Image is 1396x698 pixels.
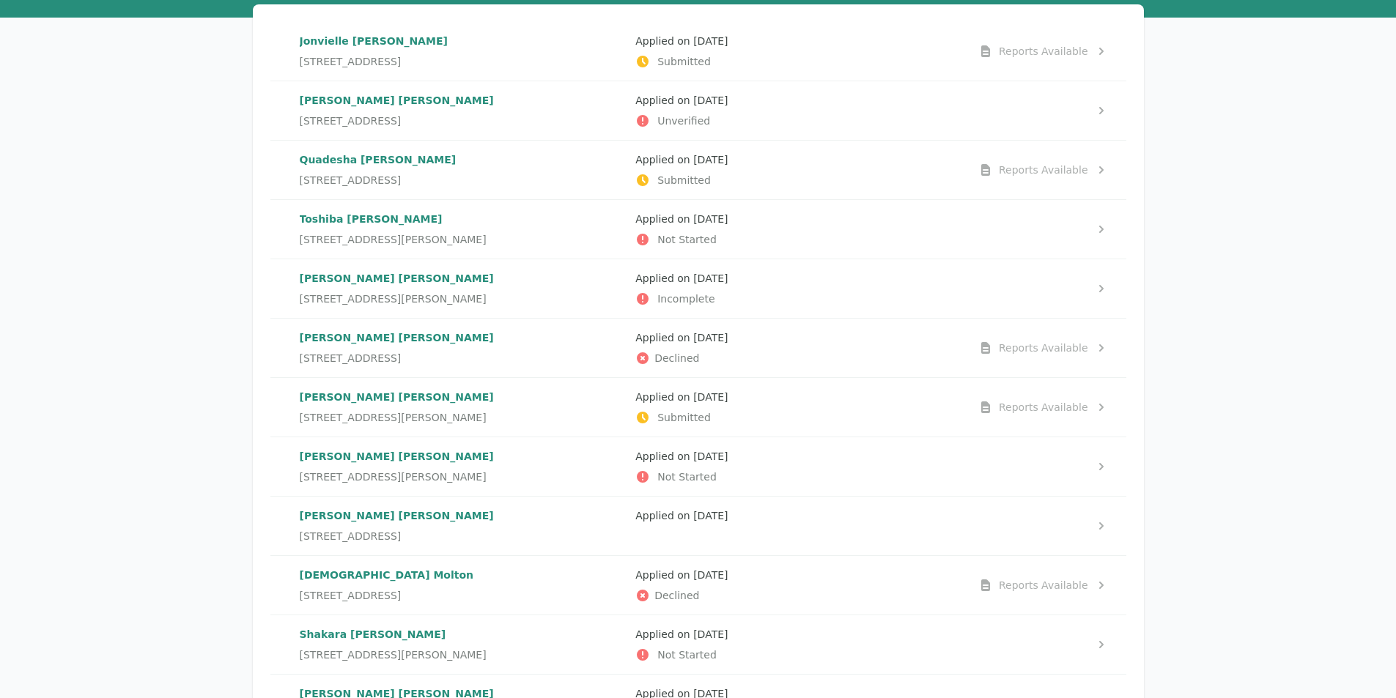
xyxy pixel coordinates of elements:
[270,497,1126,555] a: [PERSON_NAME] [PERSON_NAME][STREET_ADDRESS]Applied on [DATE]
[635,390,960,404] p: Applied on
[635,34,960,48] p: Applied on
[300,271,624,286] p: [PERSON_NAME] [PERSON_NAME]
[693,510,728,521] time: [DATE]
[635,647,960,662] p: Not Started
[635,588,960,603] p: Declined
[300,54,402,69] span: [STREET_ADDRESS]
[635,292,960,306] p: Incomplete
[300,212,624,226] p: Toshiba [PERSON_NAME]
[635,449,960,464] p: Applied on
[635,232,960,247] p: Not Started
[999,578,1088,593] div: Reports Available
[300,449,624,464] p: [PERSON_NAME] [PERSON_NAME]
[270,200,1126,259] a: Toshiba [PERSON_NAME][STREET_ADDRESS][PERSON_NAME]Applied on [DATE]Not Started
[270,319,1126,377] a: [PERSON_NAME] [PERSON_NAME][STREET_ADDRESS]Applied on [DATE]DeclinedReports Available
[999,341,1088,355] div: Reports Available
[693,154,728,166] time: [DATE]
[300,410,487,425] span: [STREET_ADDRESS][PERSON_NAME]
[693,213,728,225] time: [DATE]
[635,351,960,365] p: Declined
[635,271,960,286] p: Applied on
[693,332,728,344] time: [DATE]
[635,54,960,69] p: Submitted
[270,141,1126,199] a: Quadesha [PERSON_NAME][STREET_ADDRESS]Applied on [DATE]SubmittedReports Available
[635,410,960,425] p: Submitted
[300,114,402,128] span: [STREET_ADDRESS]
[635,330,960,345] p: Applied on
[693,569,728,581] time: [DATE]
[693,94,728,106] time: [DATE]
[635,173,960,188] p: Submitted
[300,232,487,247] span: [STREET_ADDRESS][PERSON_NAME]
[693,628,728,640] time: [DATE]
[999,400,1088,415] div: Reports Available
[300,508,624,523] p: [PERSON_NAME] [PERSON_NAME]
[635,469,960,484] p: Not Started
[999,44,1088,59] div: Reports Available
[300,588,402,603] span: [STREET_ADDRESS]
[300,351,402,365] span: [STREET_ADDRESS]
[300,93,624,108] p: [PERSON_NAME] [PERSON_NAME]
[635,212,960,226] p: Applied on
[300,469,487,484] span: [STREET_ADDRESS][PERSON_NAME]
[635,508,960,523] p: Applied on
[300,330,624,345] p: [PERSON_NAME] [PERSON_NAME]
[300,292,487,306] span: [STREET_ADDRESS][PERSON_NAME]
[693,391,728,403] time: [DATE]
[300,529,402,543] span: [STREET_ADDRESS]
[693,35,728,47] time: [DATE]
[300,34,624,48] p: Jonvielle [PERSON_NAME]
[300,568,624,582] p: [DEMOGRAPHIC_DATA] Molton
[635,627,960,642] p: Applied on
[270,259,1126,318] a: [PERSON_NAME] [PERSON_NAME][STREET_ADDRESS][PERSON_NAME]Applied on [DATE]Incomplete
[635,152,960,167] p: Applied on
[270,437,1126,496] a: [PERSON_NAME] [PERSON_NAME][STREET_ADDRESS][PERSON_NAME]Applied on [DATE]Not Started
[270,556,1126,615] a: [DEMOGRAPHIC_DATA] Molton[STREET_ADDRESS]Applied on [DATE]DeclinedReports Available
[693,450,728,462] time: [DATE]
[300,627,624,642] p: Shakara [PERSON_NAME]
[999,163,1088,177] div: Reports Available
[270,615,1126,674] a: Shakara [PERSON_NAME][STREET_ADDRESS][PERSON_NAME]Applied on [DATE]Not Started
[300,152,624,167] p: Quadesha [PERSON_NAME]
[693,272,728,284] time: [DATE]
[635,93,960,108] p: Applied on
[270,81,1126,140] a: [PERSON_NAME] [PERSON_NAME][STREET_ADDRESS]Applied on [DATE]Unverified
[270,22,1126,81] a: Jonvielle [PERSON_NAME][STREET_ADDRESS]Applied on [DATE]SubmittedReports Available
[300,647,487,662] span: [STREET_ADDRESS][PERSON_NAME]
[300,173,402,188] span: [STREET_ADDRESS]
[635,114,960,128] p: Unverified
[300,390,624,404] p: [PERSON_NAME] [PERSON_NAME]
[270,378,1126,437] a: [PERSON_NAME] [PERSON_NAME][STREET_ADDRESS][PERSON_NAME]Applied on [DATE]SubmittedReports Available
[635,568,960,582] p: Applied on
